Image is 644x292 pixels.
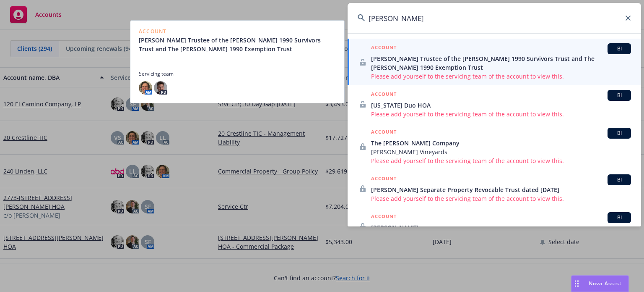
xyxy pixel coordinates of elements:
span: Nova Assist [589,280,622,287]
span: The [PERSON_NAME] Company [371,139,631,147]
span: Please add yourself to the servicing team of the account to view this. [371,156,631,165]
h5: ACCOUNT [371,90,397,100]
a: ACCOUNTBI[PERSON_NAME] Trustee of the [PERSON_NAME] 1990 Survivors Trust and The [PERSON_NAME] 19... [348,39,641,85]
span: Please add yourself to the servicing team of the account to view this. [371,110,631,118]
a: ACCOUNTBI[US_STATE] Duo HOAPlease add yourself to the servicing team of the account to view this. [348,85,641,123]
span: [PERSON_NAME] Trustee of the [PERSON_NAME] 1990 Survivors Trust and The [PERSON_NAME] 1990 Exempt... [371,54,631,72]
span: [PERSON_NAME] Vineyards [371,147,631,156]
span: [PERSON_NAME] Separate Property Revocable Trust dated [DATE] [371,185,631,194]
input: Search... [348,3,641,33]
h5: ACCOUNT [371,212,397,222]
a: ACCOUNTBI[PERSON_NAME] [348,208,641,245]
a: ACCOUNTBI[PERSON_NAME] Separate Property Revocable Trust dated [DATE]Please add yourself to the s... [348,170,641,208]
span: Please add yourself to the servicing team of the account to view this. [371,194,631,203]
h5: ACCOUNT [371,43,397,53]
h5: ACCOUNT [371,128,397,138]
span: BI [611,92,628,99]
span: BI [611,129,628,137]
span: BI [611,45,628,53]
a: ACCOUNTBIThe [PERSON_NAME] Company[PERSON_NAME] VineyardsPlease add yourself to the servicing tea... [348,123,641,170]
span: [PERSON_NAME] [371,223,631,232]
span: BI [611,176,628,184]
span: BI [611,214,628,221]
h5: ACCOUNT [371,174,397,184]
span: [US_STATE] Duo HOA [371,101,631,110]
div: Drag to move [571,276,582,292]
button: Nova Assist [571,275,629,292]
span: Please add yourself to the servicing team of the account to view this. [371,72,631,81]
